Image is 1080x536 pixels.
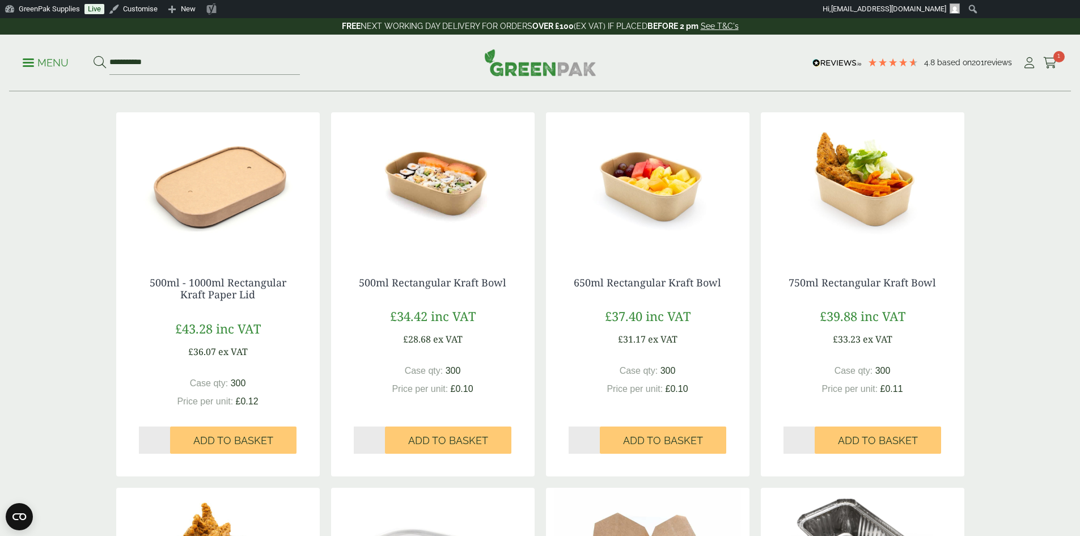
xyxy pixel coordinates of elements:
img: 750ml Rectangular Kraft Bowl with food contents [761,112,964,254]
a: 1 [1043,54,1057,71]
button: Add to Basket [385,427,511,454]
img: 2723006 Paper Lid for Rectangular Kraft Bowl v1 [116,112,320,254]
span: 300 [660,366,676,375]
span: Price per unit: [607,384,663,394]
span: Add to Basket [838,434,918,447]
span: £28.68 [403,333,431,345]
span: Add to Basket [408,434,488,447]
span: Price per unit: [821,384,878,394]
a: Live [84,4,104,14]
span: £36.07 [188,345,216,358]
a: 750ml Rectangular Kraft Bowl [789,276,936,289]
span: £31.17 [618,333,646,345]
span: inc VAT [216,320,261,337]
span: £37.40 [605,307,642,324]
span: 300 [446,366,461,375]
strong: BEFORE 2 pm [647,22,698,31]
div: 4.79 Stars [867,57,918,67]
button: Add to Basket [600,427,726,454]
a: 500ml - 1000ml Rectangular Kraft Paper Lid [150,276,286,302]
i: Cart [1043,57,1057,69]
span: £33.23 [833,333,861,345]
span: 1 [1053,51,1065,62]
a: See T&C's [701,22,739,31]
span: [EMAIL_ADDRESS][DOMAIN_NAME] [831,5,946,13]
span: inc VAT [431,307,476,324]
img: 650ml Rectangular Kraft Bowl with food contents [546,112,749,254]
span: £34.42 [390,307,427,324]
img: 500ml Rectangular Kraft Bowl with food contents [331,112,535,254]
img: GreenPak Supplies [484,49,596,76]
span: £0.11 [880,384,903,394]
img: REVIEWS.io [812,59,862,67]
span: inc VAT [861,307,905,324]
span: Case qty: [405,366,443,375]
span: 300 [231,378,246,388]
a: 500ml Rectangular Kraft Bowl [359,276,506,289]
span: £39.88 [820,307,857,324]
span: 300 [875,366,891,375]
span: £0.10 [666,384,688,394]
span: Price per unit: [392,384,448,394]
span: Add to Basket [623,434,703,447]
button: Add to Basket [815,427,941,454]
span: ex VAT [218,345,248,358]
span: 201 [972,58,984,67]
span: Case qty: [620,366,658,375]
span: inc VAT [646,307,691,324]
span: Case qty: [835,366,873,375]
button: Open CMP widget [6,503,33,530]
span: £43.28 [175,320,213,337]
span: Case qty: [190,378,228,388]
strong: FREE [342,22,361,31]
span: £0.10 [451,384,473,394]
span: ex VAT [433,333,463,345]
a: Menu [23,56,69,67]
span: ex VAT [863,333,892,345]
span: reviews [984,58,1012,67]
span: Add to Basket [193,434,273,447]
p: Menu [23,56,69,70]
span: Price per unit: [177,396,233,406]
button: Add to Basket [170,427,297,454]
a: 650ml Rectangular Kraft Bowl [574,276,721,289]
strong: OVER £100 [532,22,574,31]
span: Based on [937,58,972,67]
span: 4.8 [924,58,937,67]
span: ex VAT [648,333,677,345]
span: £0.12 [236,396,259,406]
i: My Account [1022,57,1036,69]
